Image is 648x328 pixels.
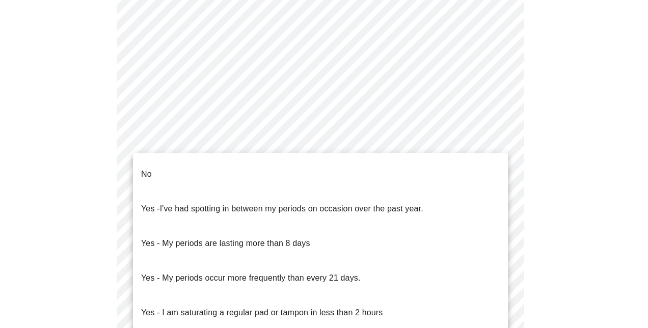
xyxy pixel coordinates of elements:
[141,307,383,319] p: Yes - I am saturating a regular pad or tampon in less than 2 hours
[141,203,423,215] p: Yes -
[141,237,310,250] p: Yes - My periods are lasting more than 8 days
[160,204,423,213] span: I've had spotting in between my periods on occasion over the past year.
[141,272,361,284] p: Yes - My periods occur more frequently than every 21 days.
[141,168,152,180] p: No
